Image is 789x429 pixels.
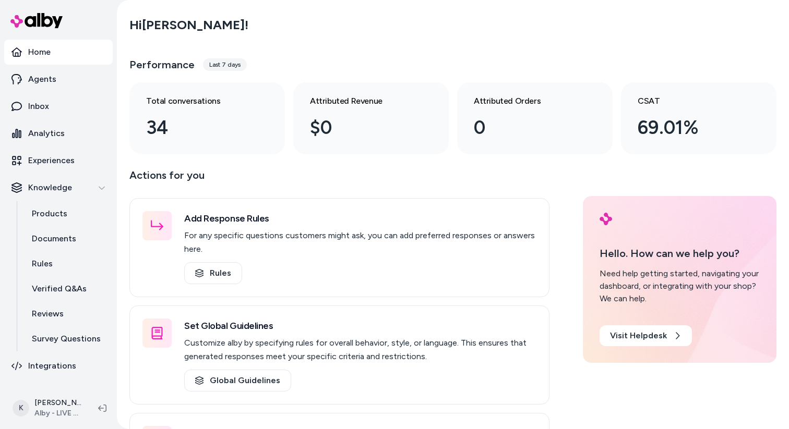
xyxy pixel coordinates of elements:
a: Survey Questions [21,326,113,351]
span: Alby - LIVE on [DOMAIN_NAME] [34,408,81,419]
p: Home [28,46,51,58]
h3: Add Response Rules [184,211,536,226]
div: $0 [310,114,415,142]
a: Integrations [4,353,113,378]
p: Integrations [28,360,76,372]
h3: Total conversations [146,95,252,107]
p: Rules [32,258,53,270]
p: Survey Questions [32,333,101,345]
p: Actions for you [129,167,549,192]
h2: Hi [PERSON_NAME] ! [129,17,248,33]
a: Verified Q&As [21,276,113,301]
span: K [13,400,29,416]
p: Analytics [28,127,65,140]
a: Global Guidelines [184,370,291,391]
button: Knowledge [4,175,113,200]
a: Visit Helpdesk [600,325,692,346]
p: For any specific questions customers might ask, you can add preferred responses or answers here. [184,229,536,256]
a: Attributed Revenue $0 [293,82,449,154]
p: Verified Q&As [32,283,87,295]
a: Reviews [21,301,113,326]
a: Rules [21,251,113,276]
p: Customize alby by specifying rules for overall behavior, style, or language. This ensures that ge... [184,336,536,363]
p: [PERSON_NAME] [34,398,81,408]
p: Experiences [28,154,75,167]
a: Total conversations 34 [129,82,285,154]
a: Inbox [4,94,113,119]
p: Inbox [28,100,49,113]
a: Analytics [4,121,113,146]
div: 0 [474,114,579,142]
h3: Attributed Revenue [310,95,415,107]
div: 69.01% [638,114,743,142]
a: Experiences [4,148,113,173]
a: Products [21,201,113,226]
img: alby Logo [10,13,63,28]
h3: Set Global Guidelines [184,318,536,333]
a: Home [4,40,113,65]
a: Rules [184,262,242,284]
h3: Performance [129,57,195,72]
p: Hello. How can we help you? [600,246,760,261]
p: Documents [32,232,76,245]
button: K[PERSON_NAME]Alby - LIVE on [DOMAIN_NAME] [6,391,90,425]
p: Reviews [32,308,64,320]
div: Need help getting started, navigating your dashboard, or integrating with your shop? We can help. [600,267,760,305]
h3: CSAT [638,95,743,107]
a: Agents [4,67,113,92]
p: Products [32,207,67,220]
a: Attributed Orders 0 [457,82,613,154]
div: 34 [146,114,252,142]
img: alby Logo [600,213,612,225]
a: Documents [21,226,113,251]
h3: Attributed Orders [474,95,579,107]
p: Knowledge [28,181,72,194]
a: CSAT 69.01% [621,82,776,154]
p: Agents [28,73,56,85]
div: Last 7 days [203,58,247,71]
